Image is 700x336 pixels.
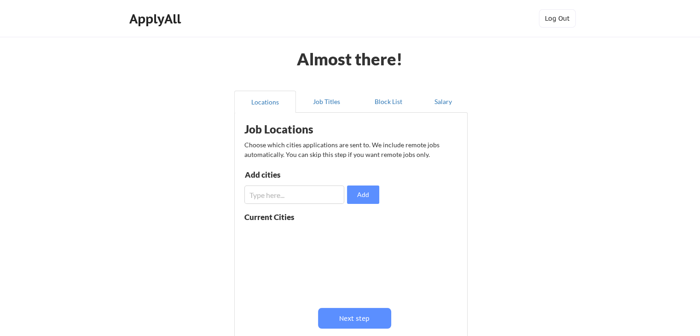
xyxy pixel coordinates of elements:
[244,140,456,159] div: Choose which cities applications are sent to. We include remote jobs automatically. You can skip ...
[129,11,184,27] div: ApplyAll
[244,185,344,204] input: Type here...
[318,308,391,329] button: Next step
[234,91,296,113] button: Locations
[539,9,576,28] button: Log Out
[285,51,414,67] div: Almost there!
[245,171,340,179] div: Add cities
[296,91,358,113] button: Job Titles
[244,124,360,135] div: Job Locations
[358,91,419,113] button: Block List
[244,213,314,221] div: Current Cities
[347,185,379,204] button: Add
[419,91,468,113] button: Salary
